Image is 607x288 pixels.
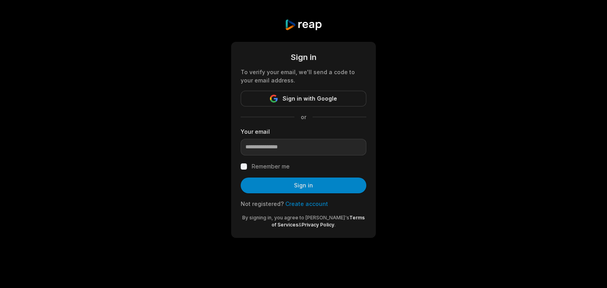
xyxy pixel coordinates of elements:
[241,68,366,84] div: To verify your email, we'll send a code to your email address.
[241,178,366,193] button: Sign in
[334,222,336,228] span: .
[302,222,334,228] a: Privacy Policy
[241,200,284,207] span: Not registered?
[298,222,302,228] span: &
[285,19,322,31] img: reap
[241,51,366,63] div: Sign in
[252,162,290,171] label: Remember me
[271,215,365,228] a: Terms of Services
[294,113,313,121] span: or
[283,94,337,103] span: Sign in with Google
[242,215,349,221] span: By signing in, you agree to [PERSON_NAME]'s
[241,127,366,136] label: Your email
[241,91,366,107] button: Sign in with Google
[285,200,328,207] a: Create account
